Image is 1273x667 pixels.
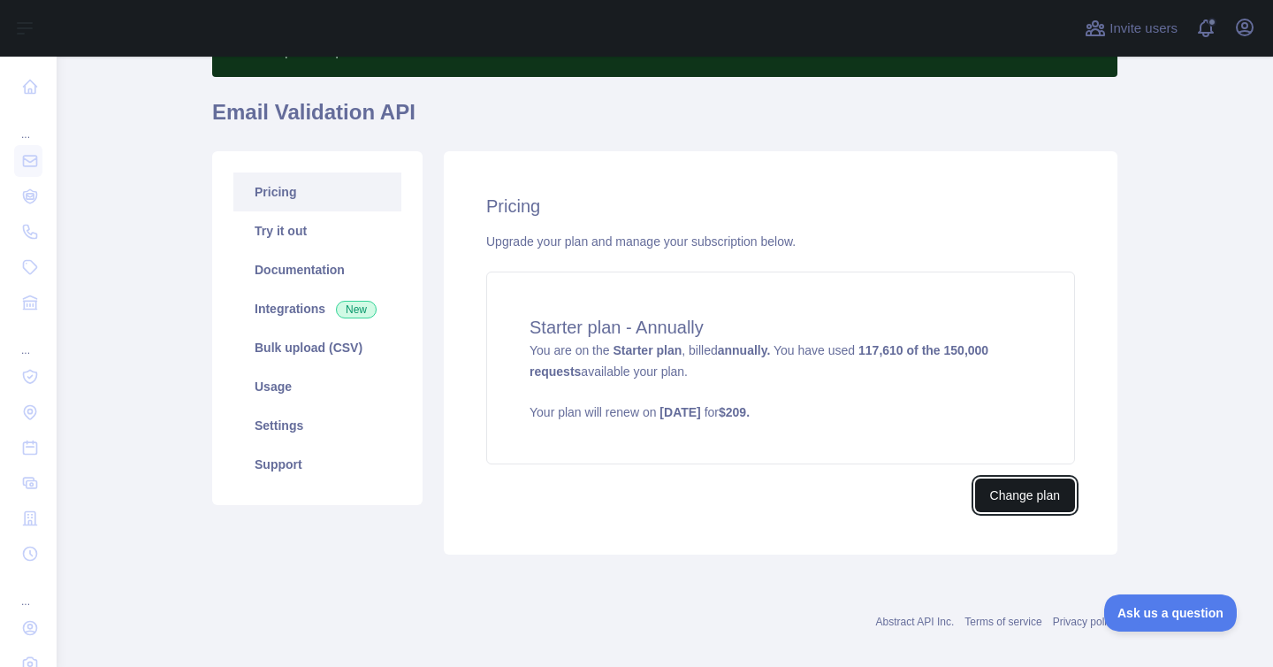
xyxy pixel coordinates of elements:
[212,98,1117,141] h1: Email Validation API
[659,405,700,419] strong: [DATE]
[486,233,1075,250] div: Upgrade your plan and manage your subscription below.
[14,106,42,142] div: ...
[876,616,955,628] a: Abstract API Inc.
[530,315,1032,340] h4: Starter plan - Annually
[486,194,1075,218] h2: Pricing
[233,367,401,406] a: Usage
[1053,616,1117,628] a: Privacy policy
[975,479,1075,512] button: Change plan
[233,250,401,289] a: Documentation
[233,211,401,250] a: Try it out
[1104,594,1238,632] iframe: Toggle Customer Support
[530,343,1032,421] span: You are on the , billed You have used available your plan.
[14,573,42,609] div: ...
[613,343,682,357] strong: Starter plan
[233,289,401,328] a: Integrations New
[1081,14,1181,42] button: Invite users
[233,445,401,484] a: Support
[233,328,401,367] a: Bulk upload (CSV)
[719,405,750,419] strong: $ 209 .
[1109,19,1178,39] span: Invite users
[14,322,42,357] div: ...
[718,343,771,357] strong: annually.
[530,403,1032,421] p: Your plan will renew on for
[233,406,401,445] a: Settings
[964,616,1041,628] a: Terms of service
[233,172,401,211] a: Pricing
[336,301,377,318] span: New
